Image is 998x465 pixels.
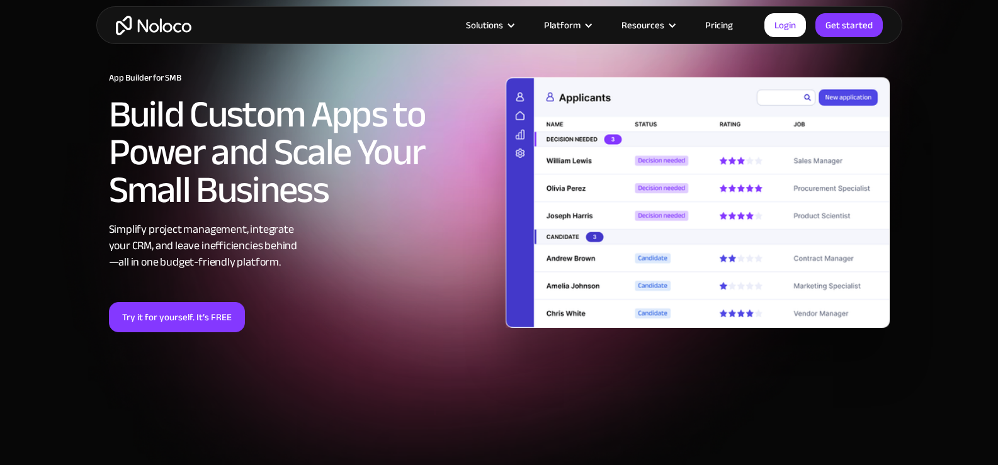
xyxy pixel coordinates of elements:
div: Platform [544,17,581,33]
a: Get started [815,13,883,37]
a: Login [764,13,806,37]
a: Try it for yourself. It’s FREE [109,302,245,332]
div: Solutions [466,17,503,33]
div: Simplify project management, integrate your CRM, and leave inefficiencies behind —all in one budg... [109,221,493,271]
a: home [116,16,191,35]
h2: Build Custom Apps to Power and Scale Your Small Business [109,96,493,209]
div: Resources [606,17,689,33]
div: Resources [621,17,664,33]
div: Platform [528,17,606,33]
a: Pricing [689,17,749,33]
h1: App Builder for SMB [109,73,493,83]
div: Solutions [450,17,528,33]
